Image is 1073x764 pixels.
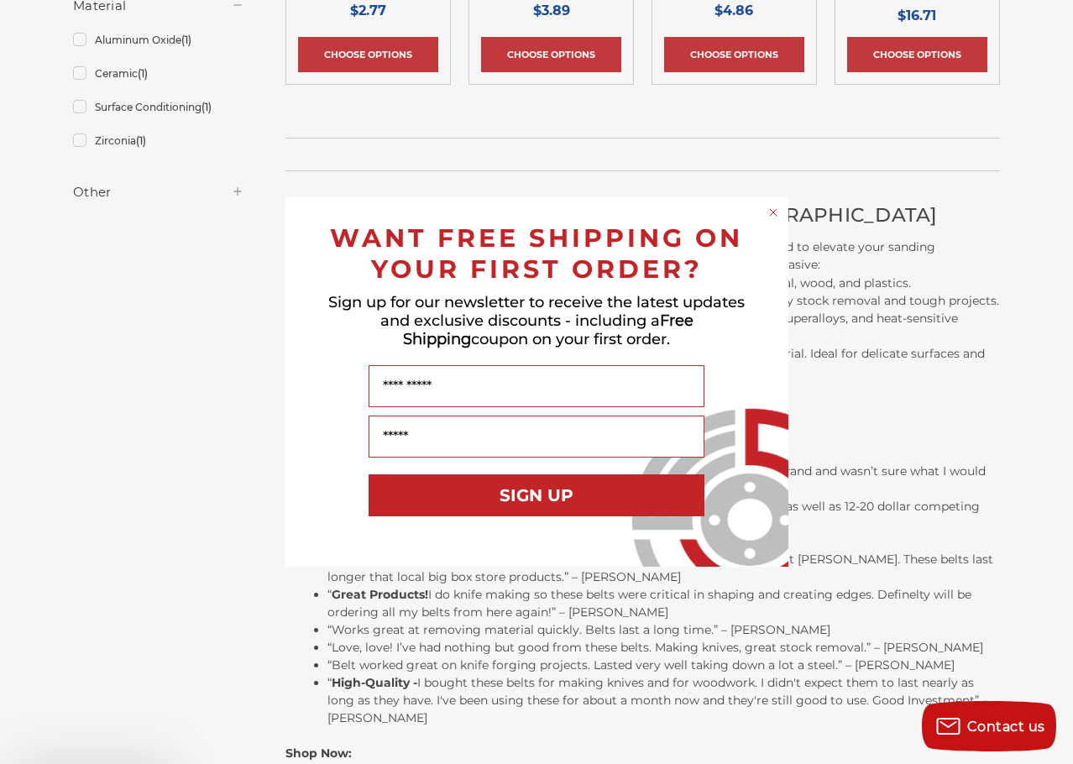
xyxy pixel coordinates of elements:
span: Sign up for our newsletter to receive the latest updates and exclusive discounts - including a co... [328,293,745,348]
button: Close dialog [765,204,782,221]
span: Free Shipping [403,311,694,348]
button: Contact us [922,701,1056,751]
span: WANT FREE SHIPPING ON YOUR FIRST ORDER? [330,222,743,285]
span: Contact us [967,719,1045,735]
button: SIGN UP [369,474,704,516]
